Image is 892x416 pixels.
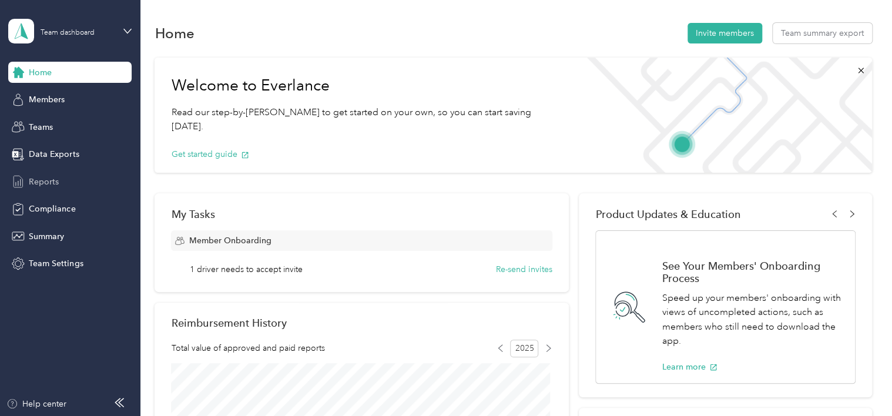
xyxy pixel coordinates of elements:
span: Team Settings [29,257,83,270]
span: Reports [29,176,59,188]
span: Members [29,93,65,106]
div: My Tasks [171,208,552,220]
h1: See Your Members' Onboarding Process [662,260,842,284]
span: Compliance [29,203,75,215]
h1: Welcome to Everlance [171,76,558,95]
p: Read our step-by-[PERSON_NAME] to get started on your own, so you can start saving [DATE]. [171,105,558,134]
h2: Reimbursement History [171,317,286,329]
button: Re-send invites [496,263,552,276]
h1: Home [155,27,194,39]
span: 2025 [510,340,538,357]
div: Team dashboard [41,29,95,36]
span: Total value of approved and paid reports [171,342,324,354]
button: Learn more [662,361,717,373]
span: Data Exports [29,148,79,160]
img: Welcome to everlance [575,58,872,173]
span: Product Updates & Education [595,208,740,220]
span: Home [29,66,52,79]
span: Member Onboarding [189,234,271,247]
iframe: Everlance-gr Chat Button Frame [826,350,892,416]
span: Summary [29,230,64,243]
p: Speed up your members' onboarding with views of uncompleted actions, such as members who still ne... [662,291,842,348]
button: Team summary export [773,23,872,43]
button: Help center [6,398,66,410]
span: Teams [29,121,53,133]
button: Invite members [688,23,762,43]
span: 1 driver needs to accept invite [190,263,303,276]
button: Get started guide [171,148,249,160]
